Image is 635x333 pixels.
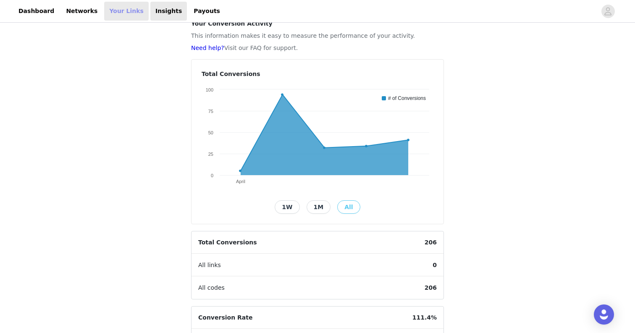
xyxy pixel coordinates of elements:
a: Payouts [189,2,225,21]
a: Networks [61,2,102,21]
text: April [236,179,245,184]
text: # of Conversions [388,95,426,101]
p: This information makes it easy to measure the performance of your activity. [191,31,444,40]
button: 1W [275,200,299,214]
span: All links [192,254,228,276]
span: 111.4% [406,307,443,329]
text: 100 [206,87,213,92]
h4: Your Conversion Activity [191,19,444,28]
span: 206 [418,277,443,299]
a: Your Links [104,2,149,21]
a: Dashboard [13,2,59,21]
button: All [337,200,360,214]
a: Need help? [191,45,224,51]
span: 206 [418,231,443,254]
span: All codes [192,277,231,299]
div: avatar [604,5,612,18]
h4: Total Conversions [202,70,433,79]
a: Insights [150,2,187,21]
text: 75 [208,109,213,114]
text: 0 [211,173,213,178]
span: 0 [426,254,443,276]
div: Open Intercom Messenger [594,304,614,325]
text: 50 [208,130,213,135]
p: Visit our FAQ for support. [191,44,444,52]
span: Total Conversions [192,231,264,254]
span: Conversion Rate [192,307,259,329]
text: 25 [208,152,213,157]
button: 1M [307,200,331,214]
